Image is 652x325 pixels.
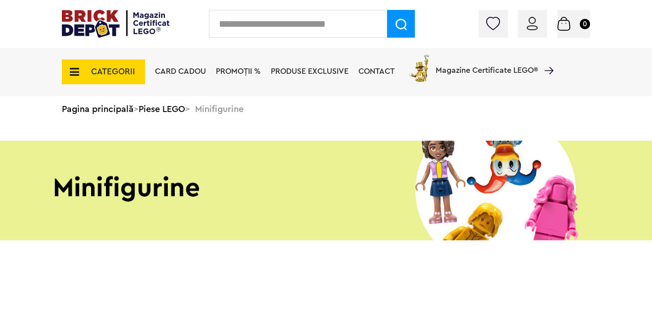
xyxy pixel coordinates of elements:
[62,96,590,122] div: > > Minifigurine
[91,67,135,76] span: CATEGORII
[62,105,134,113] a: Pagina principală
[436,53,538,75] span: Magazine Certificate LEGO®
[580,19,590,29] small: 0
[358,67,395,75] a: Contact
[216,67,261,75] a: PROMOȚII %
[155,67,206,75] a: Card Cadou
[271,67,349,75] a: Produse exclusive
[538,54,553,62] a: Magazine Certificate LEGO®
[139,105,185,113] a: Piese LEGO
